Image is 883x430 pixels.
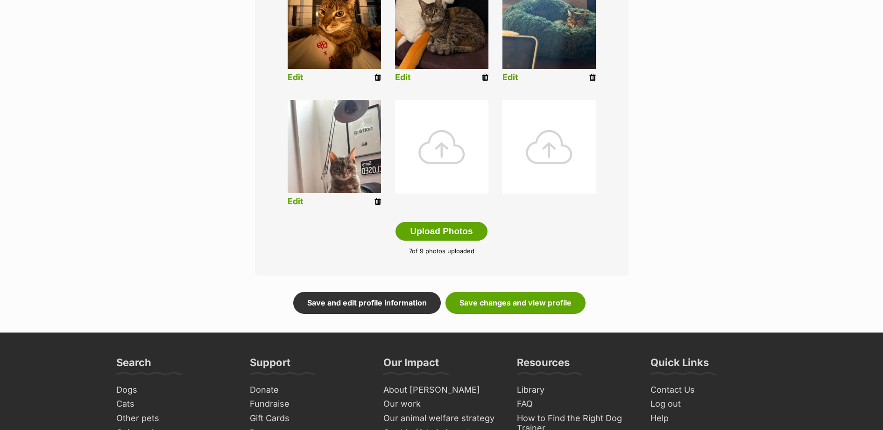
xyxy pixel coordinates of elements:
a: Our work [380,397,504,411]
a: Library [513,383,637,397]
a: Log out [647,397,771,411]
a: Cats [113,397,237,411]
a: Save and edit profile information [293,292,441,313]
a: Dogs [113,383,237,397]
a: Help [647,411,771,426]
a: Contact Us [647,383,771,397]
a: Other pets [113,411,237,426]
a: Edit [288,197,304,207]
a: Edit [502,73,518,83]
a: About [PERSON_NAME] [380,383,504,397]
a: Fundraise [246,397,370,411]
p: of 9 photos uploaded [269,247,615,256]
h3: Support [250,356,290,375]
button: Upload Photos [396,222,487,241]
a: FAQ [513,397,637,411]
a: Gift Cards [246,411,370,426]
img: listing photo [288,100,381,193]
a: Edit [288,73,304,83]
h3: Search [116,356,151,375]
a: Our animal welfare strategy [380,411,504,426]
a: Donate [246,383,370,397]
span: 7 [409,247,412,255]
h3: Quick Links [650,356,709,375]
a: Save changes and view profile [445,292,586,313]
h3: Our Impact [383,356,439,375]
a: Edit [395,73,411,83]
h3: Resources [517,356,570,375]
